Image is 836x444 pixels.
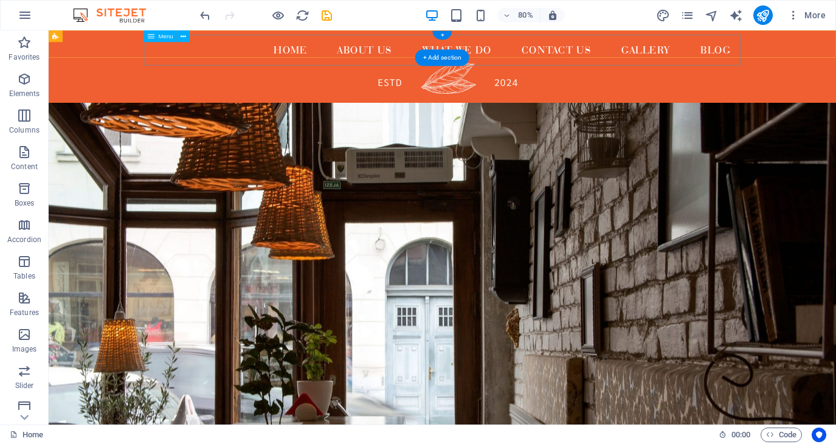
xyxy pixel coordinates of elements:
[159,33,173,40] span: Menu
[705,9,719,23] i: Navigator
[719,428,751,442] h6: Session time
[12,344,37,354] p: Images
[7,235,41,245] p: Accordion
[15,381,34,390] p: Slider
[787,9,826,21] span: More
[680,9,694,23] i: Pages (Ctrl+Alt+S)
[9,125,40,135] p: Columns
[198,9,212,23] i: Undo: Delete elements (Ctrl+Z)
[320,9,334,23] i: Save (Ctrl+S)
[782,5,831,25] button: More
[705,8,719,23] button: navigator
[271,8,285,23] button: Click here to leave preview mode and continue editing
[10,308,39,317] p: Features
[516,8,535,23] h6: 80%
[753,5,773,25] button: publish
[15,198,35,208] p: Boxes
[656,9,670,23] i: Design (Ctrl+Alt+Y)
[761,428,802,442] button: Code
[766,428,796,442] span: Code
[13,271,35,281] p: Tables
[740,430,742,439] span: :
[433,31,452,40] div: +
[497,8,541,23] button: 80%
[319,8,334,23] button: save
[295,8,309,23] button: reload
[295,9,309,23] i: Reload page
[9,52,40,62] p: Favorites
[198,8,212,23] button: undo
[756,9,770,23] i: Publish
[9,89,40,99] p: Elements
[11,162,38,172] p: Content
[70,8,161,23] img: Editor Logo
[731,428,750,442] span: 00 00
[729,9,743,23] i: AI Writer
[680,8,695,23] button: pages
[729,8,744,23] button: text_generator
[415,49,469,66] div: + Add section
[656,8,671,23] button: design
[10,428,43,442] a: Click to cancel selection. Double-click to open Pages
[812,428,826,442] button: Usercentrics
